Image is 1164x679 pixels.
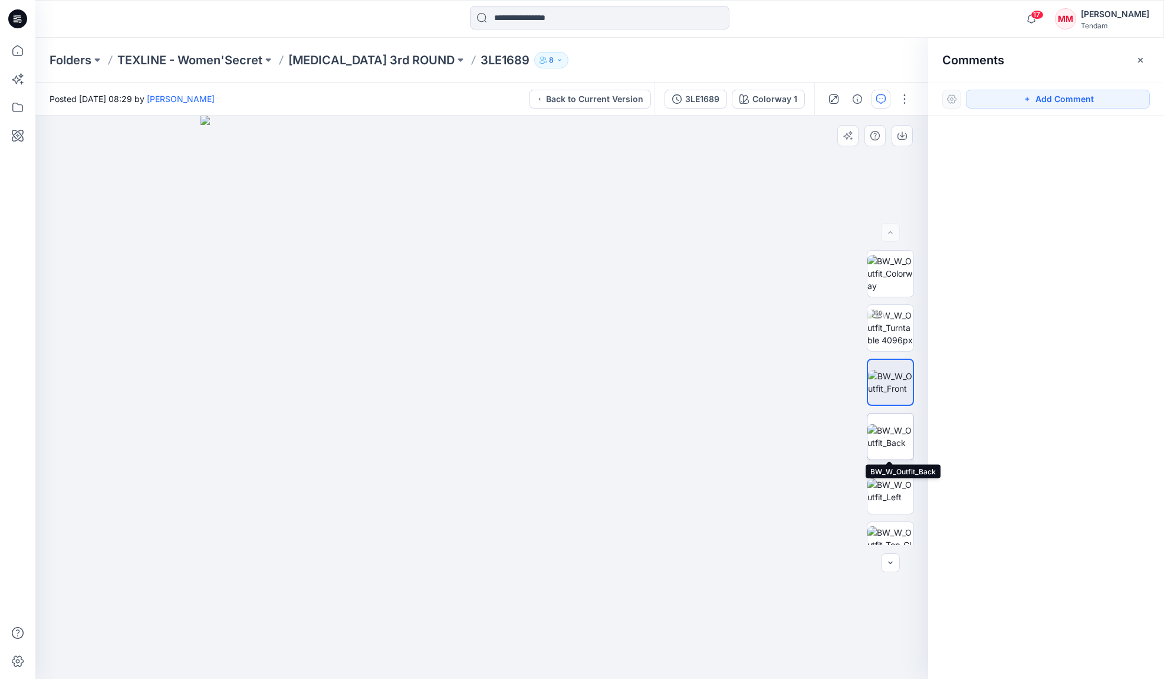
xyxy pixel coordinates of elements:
[752,93,797,106] div: Colorway 1
[549,54,554,67] p: 8
[868,370,913,395] img: BW_W_Outfit_Front
[867,309,913,346] img: BW_W_Outfit_Turntable 4096px
[534,52,568,68] button: 8
[848,90,867,109] button: Details
[732,90,805,109] button: Colorway 1
[966,90,1150,109] button: Add Comment
[1081,7,1149,21] div: [PERSON_NAME]
[50,52,91,68] a: Folders
[529,90,651,109] button: Back to Current Version
[147,94,215,104] a: [PERSON_NAME]
[481,52,530,68] p: 3LE1689
[665,90,727,109] button: 3LE1689
[50,93,215,105] span: Posted [DATE] 08:29 by
[117,52,262,68] a: TEXLINE - Women'Secret
[200,116,764,679] img: eyJhbGciOiJIUzI1NiIsImtpZCI6IjAiLCJzbHQiOiJzZXMiLCJ0eXAiOiJKV1QifQ.eyJkYXRhIjp7InR5cGUiOiJzdG9yYW...
[685,93,719,106] div: 3LE1689
[1055,8,1076,29] div: MM
[942,53,1004,67] h2: Comments
[1031,10,1044,19] span: 17
[1081,21,1149,30] div: Tendam
[867,424,913,449] img: BW_W_Outfit_Back
[867,255,913,292] img: BW_W_Outfit_Colorway
[867,526,913,563] img: BW_W_Outfit_Top_CloseUp
[288,52,455,68] a: [MEDICAL_DATA] 3rd ROUND
[867,478,913,503] img: BW_W_Outfit_Left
